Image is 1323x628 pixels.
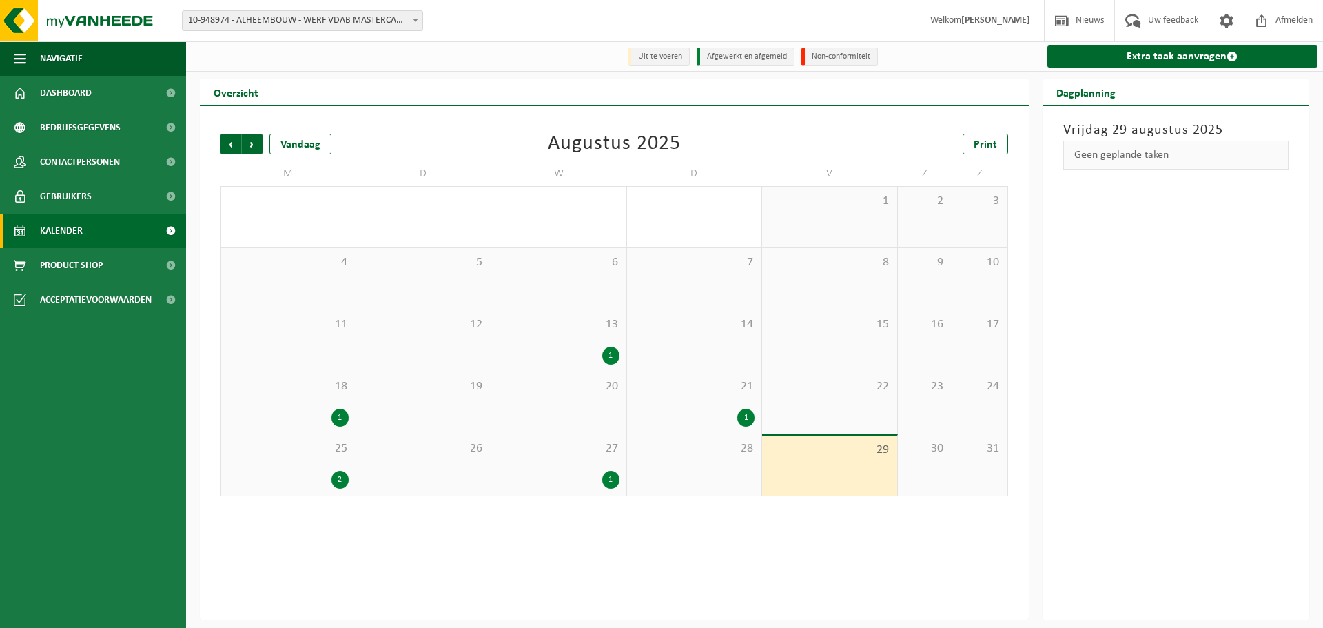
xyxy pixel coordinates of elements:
h3: Vrijdag 29 augustus 2025 [1063,120,1289,141]
span: 12 [363,317,484,332]
span: Kalender [40,214,83,248]
a: Print [963,134,1008,154]
li: Non-conformiteit [801,48,878,66]
div: Augustus 2025 [548,134,681,154]
span: 20 [498,379,619,394]
li: Afgewerkt en afgemeld [697,48,794,66]
td: M [220,161,356,186]
span: 13 [498,317,619,332]
span: 25 [228,441,349,456]
h2: Overzicht [200,79,272,105]
span: Acceptatievoorwaarden [40,283,152,317]
span: 22 [769,379,890,394]
span: 26 [363,441,484,456]
span: 10-948974 - ALHEEMBOUW - WERF VDAB MASTERCAMPUS ROESELARE WDB0009 - ROESELARE [182,10,423,31]
span: 27 [498,441,619,456]
span: 18 [228,379,349,394]
span: Bedrijfsgegevens [40,110,121,145]
span: 10-948974 - ALHEEMBOUW - WERF VDAB MASTERCAMPUS ROESELARE WDB0009 - ROESELARE [183,11,422,30]
span: 6 [498,255,619,270]
span: 8 [769,255,890,270]
span: Print [974,139,997,150]
span: 15 [769,317,890,332]
span: 21 [634,379,755,394]
div: 1 [331,409,349,427]
td: V [762,161,898,186]
span: 4 [228,255,349,270]
span: 3 [959,194,1000,209]
strong: [PERSON_NAME] [961,15,1030,26]
td: Z [898,161,953,186]
div: 2 [331,471,349,489]
span: 28 [634,441,755,456]
div: 1 [602,471,619,489]
td: D [627,161,763,186]
span: Gebruikers [40,179,92,214]
span: 10 [959,255,1000,270]
span: 7 [634,255,755,270]
span: Dashboard [40,76,92,110]
div: Geen geplande taken [1063,141,1289,170]
span: 16 [905,317,945,332]
td: W [491,161,627,186]
span: 30 [905,441,945,456]
div: 1 [737,409,755,427]
span: 29 [769,443,890,458]
span: 31 [959,441,1000,456]
span: 24 [959,379,1000,394]
td: Z [952,161,1007,186]
span: 14 [634,317,755,332]
div: Vandaag [269,134,331,154]
span: Contactpersonen [40,145,120,179]
div: 1 [602,347,619,365]
span: 11 [228,317,349,332]
span: 9 [905,255,945,270]
a: Extra taak aanvragen [1047,45,1318,68]
span: 5 [363,255,484,270]
td: D [356,161,492,186]
span: 1 [769,194,890,209]
span: Navigatie [40,41,83,76]
span: 17 [959,317,1000,332]
span: 19 [363,379,484,394]
li: Uit te voeren [628,48,690,66]
span: 23 [905,379,945,394]
span: 2 [905,194,945,209]
span: Vorige [220,134,241,154]
span: Product Shop [40,248,103,283]
span: Volgende [242,134,263,154]
h2: Dagplanning [1043,79,1129,105]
